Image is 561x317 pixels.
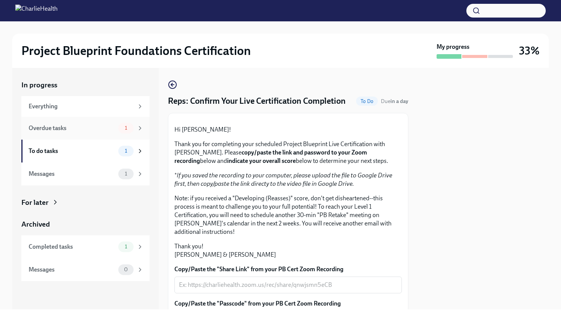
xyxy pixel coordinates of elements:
span: October 2nd, 2025 11:00 [381,98,408,105]
strong: indicate your overall score [227,157,296,164]
p: Thank you! [PERSON_NAME] & [PERSON_NAME] [174,242,402,259]
img: CharlieHealth [15,5,58,17]
span: 1 [120,125,132,131]
div: Completed tasks [29,243,115,251]
em: If you saved the recording to your computer, please upload the file to Google Drive first, then c... [174,172,392,187]
div: To do tasks [29,147,115,155]
a: Overdue tasks1 [21,117,150,140]
strong: in a day [390,98,408,105]
a: To do tasks1 [21,140,150,163]
a: In progress [21,80,150,90]
a: Messages0 [21,258,150,281]
p: Thank you for completing your scheduled Project Blueprint Live Certification with [PERSON_NAME]. ... [174,140,402,165]
strong: My progress [437,43,469,51]
span: Due [381,98,408,105]
a: Everything [21,96,150,117]
h3: 33% [519,44,540,58]
label: Copy/Paste the "Share Link" from your PB Cert Zoom Recording [174,265,402,274]
a: For later [21,198,150,208]
a: Archived [21,219,150,229]
span: To Do [356,98,378,104]
span: 1 [120,148,132,154]
div: Everything [29,102,134,111]
div: Messages [29,170,115,178]
div: For later [21,198,48,208]
span: 0 [119,267,132,272]
span: 1 [120,171,132,177]
p: Hi [PERSON_NAME]! [174,126,402,134]
div: Messages [29,266,115,274]
a: Messages1 [21,163,150,185]
span: 1 [120,244,132,249]
h2: Project Blueprint Foundations Certification [21,43,251,58]
div: Overdue tasks [29,124,115,132]
strong: copy/paste the link and password to your Zoom recording [174,149,367,164]
h4: Reps: Confirm Your Live Certification Completion [168,95,346,107]
label: Copy/Paste the "Passcode" from your PB Cert Zoom Recording [174,299,402,308]
a: Completed tasks1 [21,235,150,258]
p: Note: if you received a "Developing (Reasses)" score, don't get disheartened--this process is mea... [174,194,402,236]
